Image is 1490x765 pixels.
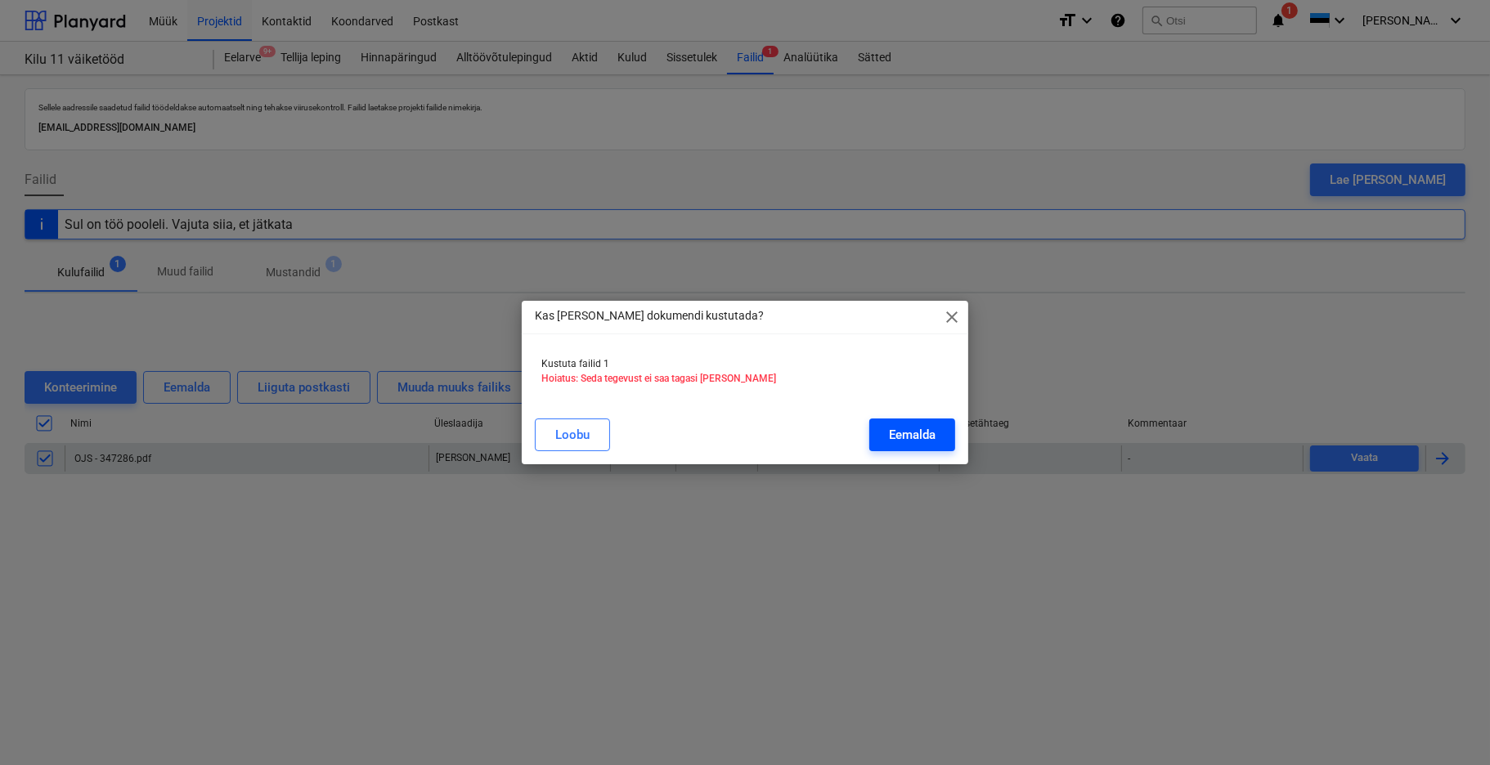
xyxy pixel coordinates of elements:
[541,357,949,371] p: Kustuta failid 1
[1408,687,1490,765] iframe: Chat Widget
[942,307,962,327] span: close
[541,372,949,386] p: Hoiatus: Seda tegevust ei saa tagasi [PERSON_NAME]
[555,424,590,445] div: Loobu
[535,418,610,451] button: Loobu
[869,418,955,451] button: Eemalda
[889,424,936,445] div: Eemalda
[535,307,764,324] p: Kas [PERSON_NAME] dokumendi kustutada?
